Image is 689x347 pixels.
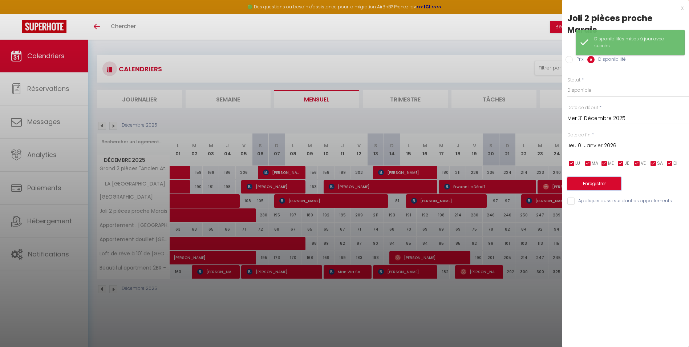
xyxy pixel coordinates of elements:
[594,36,677,49] div: Disponibilités mises à jour avec succès
[595,56,626,64] label: Disponibilité
[608,160,614,167] span: ME
[567,104,598,111] label: Date de début
[567,77,580,84] label: Statut
[641,160,646,167] span: VE
[567,12,684,36] div: Joli 2 pièces proche Marais
[673,160,677,167] span: DI
[562,4,684,12] div: x
[567,177,621,190] button: Enregistrer
[592,160,598,167] span: MA
[573,56,584,64] label: Prix
[657,160,663,167] span: SA
[567,132,591,139] label: Date de fin
[575,160,580,167] span: LU
[624,160,629,167] span: JE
